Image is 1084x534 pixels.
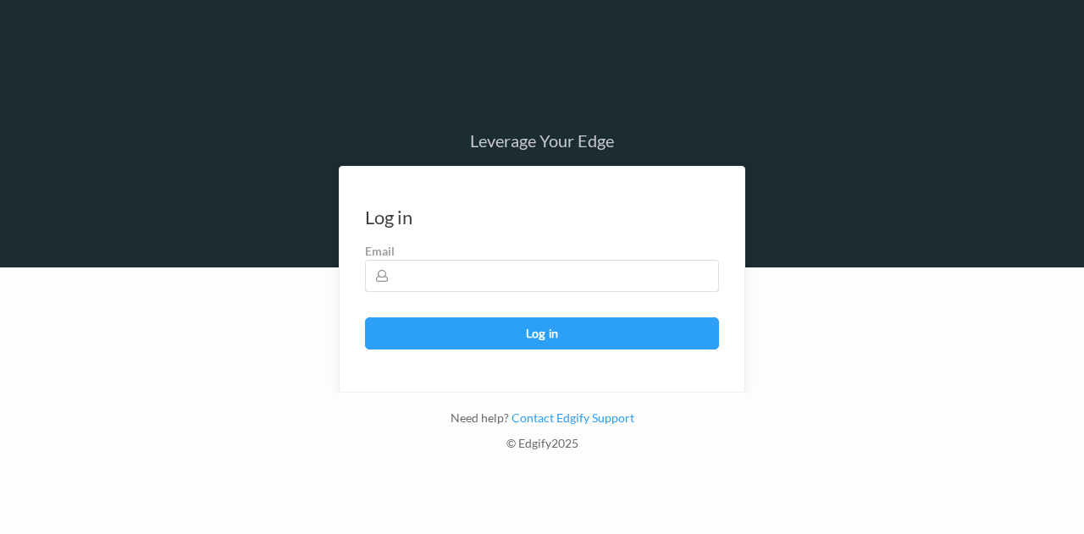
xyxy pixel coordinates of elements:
[365,209,412,226] div: Log in
[365,243,719,260] label: Email
[339,435,745,460] div: © Edgify 2025
[509,410,634,425] a: Contact Edgify Support
[339,410,745,435] div: Need help?
[365,317,719,350] button: Log in
[339,132,745,149] div: Leverage Your Edge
